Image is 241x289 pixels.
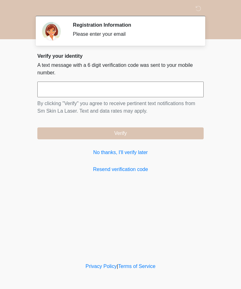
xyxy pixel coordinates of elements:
[37,149,204,156] a: No thanks, I'll verify later
[73,22,194,28] h2: Registration Information
[37,100,204,115] p: By clicking "Verify" you agree to receive pertinent text notifications from Sm Skin La Laser. Tex...
[117,264,118,269] a: |
[37,53,204,59] h2: Verify your identity
[42,22,61,41] img: Agent Avatar
[73,30,194,38] div: Please enter your email
[37,166,204,173] a: Resend verification code
[118,264,155,269] a: Terms of Service
[86,264,117,269] a: Privacy Policy
[37,127,204,139] button: Verify
[31,5,39,13] img: Sm Skin La Laser Logo
[37,62,204,77] p: A text message with a 6 digit verification code was sent to your mobile number.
